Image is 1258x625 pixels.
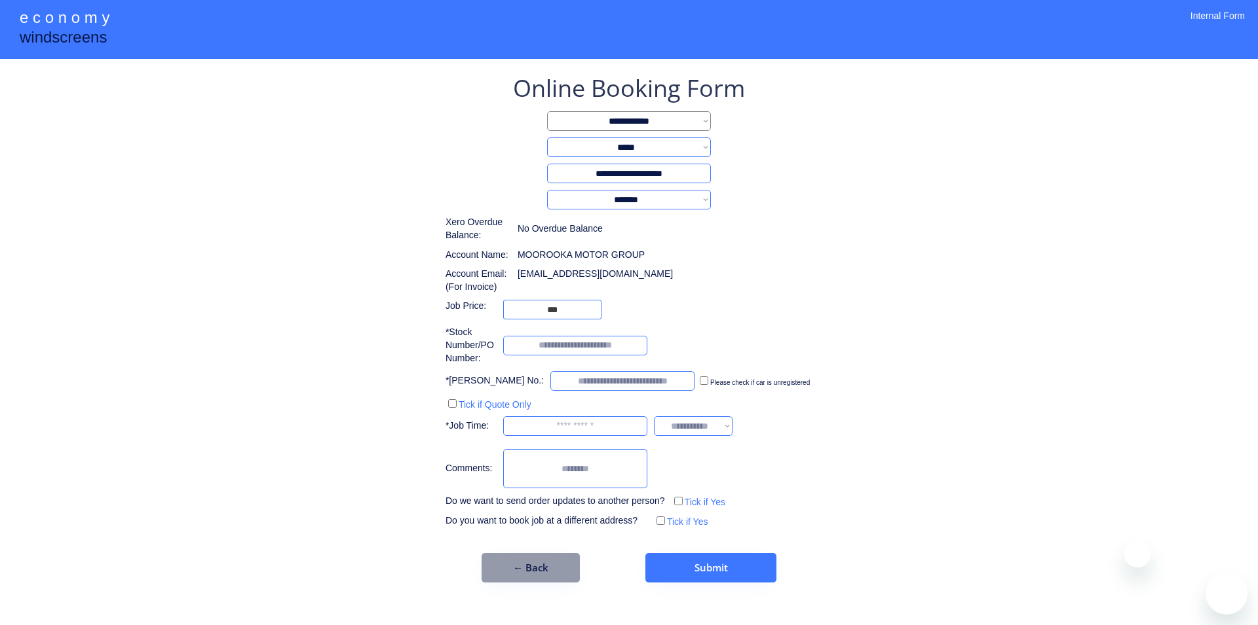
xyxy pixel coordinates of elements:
div: *Stock Number/PO Number: [446,326,497,365]
div: MOOROOKA MOTOR GROUP [518,249,645,262]
div: Account Email: (For Invoice) [446,268,511,293]
div: Internal Form [1191,10,1245,39]
div: *[PERSON_NAME] No.: [446,374,544,387]
div: No Overdue Balance [518,223,603,236]
label: Please check if car is unregistered [710,379,810,386]
div: Online Booking Form [513,72,745,105]
label: Tick if Yes [667,516,708,527]
div: Do we want to send order updates to another person? [446,495,665,508]
div: windscreens [20,26,107,52]
div: Comments: [446,462,497,475]
div: [EMAIL_ADDRESS][DOMAIN_NAME] [518,268,673,281]
div: Do you want to book job at a different address? [446,514,647,527]
div: Account Name: [446,249,511,262]
iframe: Close message [1124,541,1151,567]
div: Job Price: [446,300,497,313]
div: e c o n o m y [20,7,109,31]
label: Tick if Yes [685,497,726,507]
iframe: Button to launch messaging window [1206,573,1248,615]
div: *Job Time: [446,420,497,433]
label: Tick if Quote Only [459,399,531,410]
div: Xero Overdue Balance: [446,216,511,241]
button: Submit [645,553,776,582]
button: ← Back [482,553,580,582]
